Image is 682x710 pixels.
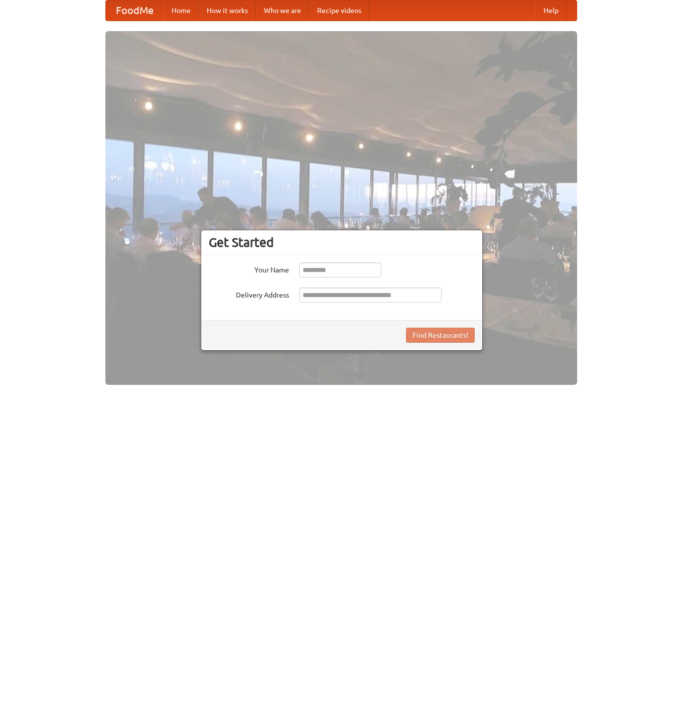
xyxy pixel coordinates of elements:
[164,1,199,21] a: Home
[309,1,369,21] a: Recipe videos
[256,1,309,21] a: Who we are
[199,1,256,21] a: How it works
[209,235,475,250] h3: Get Started
[535,1,567,21] a: Help
[209,288,289,300] label: Delivery Address
[209,262,289,275] label: Your Name
[406,328,475,343] button: Find Restaurants!
[106,1,164,21] a: FoodMe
